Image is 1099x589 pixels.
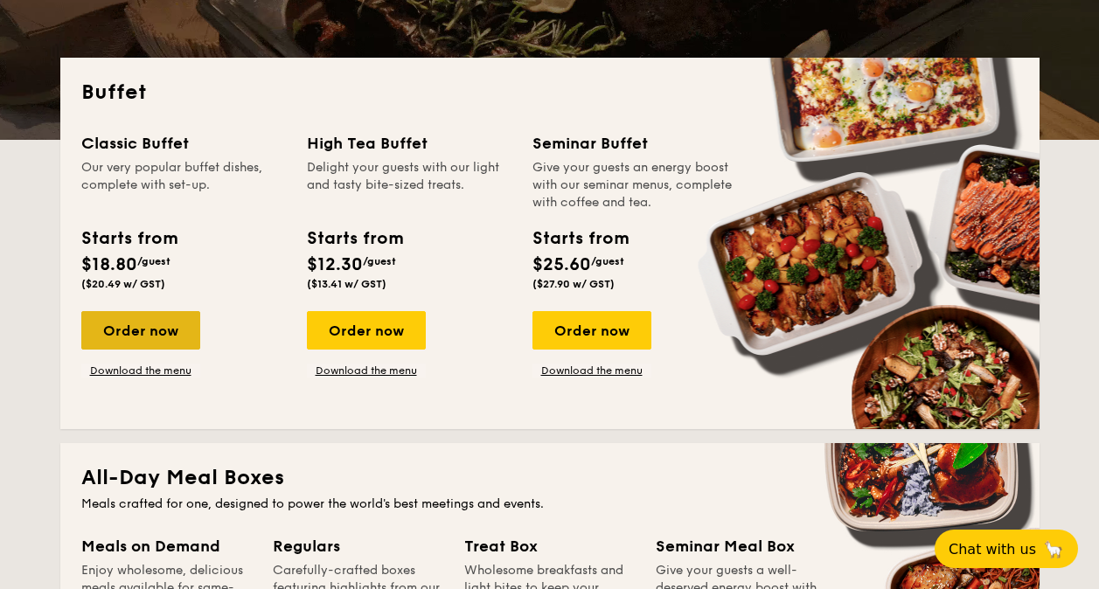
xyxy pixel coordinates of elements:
div: Meals crafted for one, designed to power the world's best meetings and events. [81,495,1019,513]
span: ($13.41 w/ GST) [307,278,386,290]
span: ($20.49 w/ GST) [81,278,165,290]
button: Chat with us🦙 [935,530,1078,568]
div: Seminar Meal Box [656,534,826,558]
span: ($27.90 w/ GST) [532,278,615,290]
span: $25.60 [532,254,591,275]
h2: All-Day Meal Boxes [81,464,1019,492]
a: Download the menu [307,364,426,378]
span: Chat with us [949,541,1036,558]
div: Regulars [273,534,443,558]
a: Download the menu [81,364,200,378]
a: Download the menu [532,364,651,378]
h2: Buffet [81,79,1019,107]
div: Give your guests an energy boost with our seminar menus, complete with coffee and tea. [532,159,737,211]
span: $12.30 [307,254,363,275]
div: Starts from [81,225,177,252]
span: 🦙 [1043,539,1064,559]
div: Classic Buffet [81,131,286,156]
div: Treat Box [464,534,635,558]
div: Our very popular buffet dishes, complete with set-up. [81,159,286,211]
div: Delight your guests with our light and tasty bite-sized treats. [307,159,511,211]
div: Order now [307,311,426,350]
div: High Tea Buffet [307,131,511,156]
div: Meals on Demand [81,534,252,558]
span: /guest [591,255,624,267]
div: Seminar Buffet [532,131,737,156]
div: Order now [81,311,200,350]
span: $18.80 [81,254,137,275]
span: /guest [363,255,396,267]
div: Order now [532,311,651,350]
div: Starts from [532,225,628,252]
span: /guest [137,255,170,267]
div: Starts from [307,225,402,252]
